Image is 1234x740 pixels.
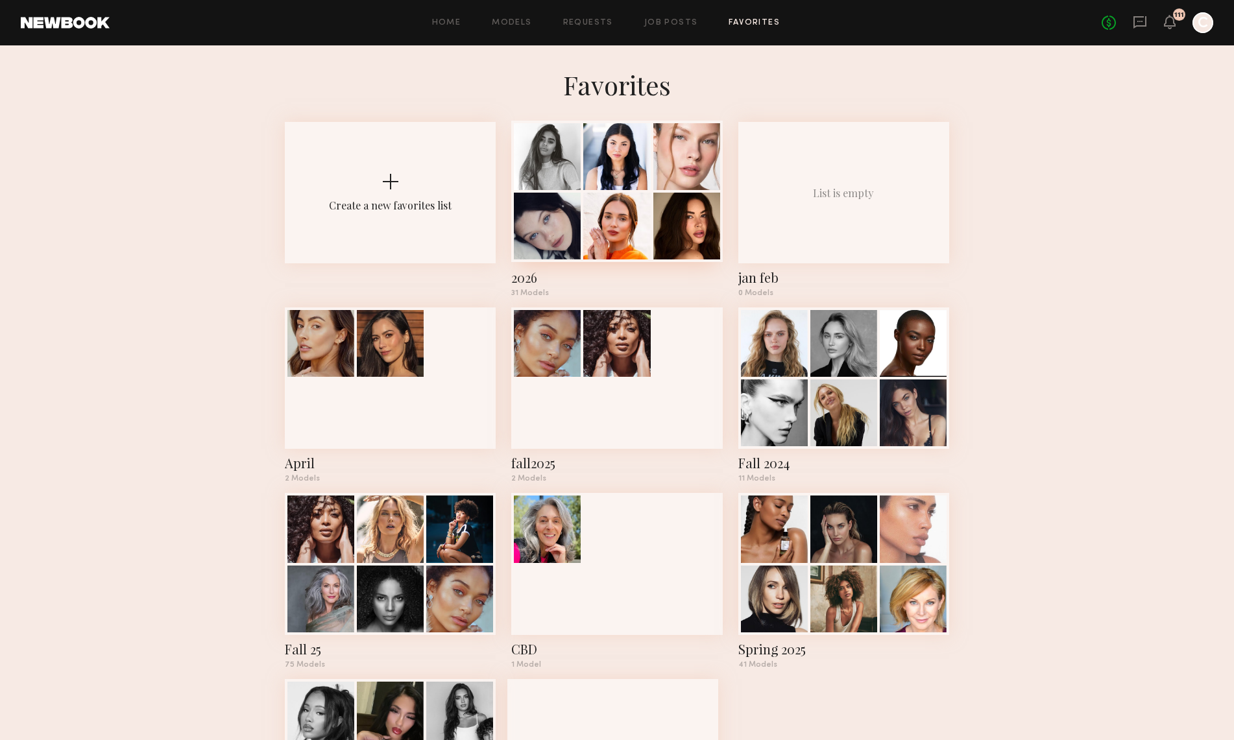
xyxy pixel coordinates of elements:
[511,307,722,483] a: fall20252 Models
[285,122,496,307] button: Create a new favorites list
[738,269,949,287] div: jan feb
[432,19,461,27] a: Home
[738,493,949,668] a: Spring 202541 Models
[329,198,452,212] div: Create a new favorites list
[738,307,949,483] a: Fall 202411 Models
[511,122,722,297] a: 202631 Models
[729,19,780,27] a: Favorites
[738,454,949,472] div: Fall 2024
[285,475,496,483] div: 2 Models
[644,19,698,27] a: Job Posts
[738,475,949,483] div: 11 Models
[511,454,722,472] div: fall2025
[511,269,722,287] div: 2026
[1192,12,1213,33] a: C
[285,493,496,668] a: Fall 2575 Models
[285,454,496,472] div: April
[1174,12,1184,19] div: 111
[285,307,496,483] a: April2 Models
[738,122,949,297] a: List is emptyjan feb0 Models
[492,19,531,27] a: Models
[563,19,613,27] a: Requests
[285,661,496,669] div: 75 Models
[738,640,949,658] div: Spring 2025
[285,640,496,658] div: Fall 25
[738,289,949,297] div: 0 Models
[511,661,722,669] div: 1 Model
[511,289,722,297] div: 31 Models
[511,640,722,658] div: CBD
[511,475,722,483] div: 2 Models
[813,186,874,200] div: List is empty
[738,661,949,669] div: 41 Models
[511,493,722,668] a: CBD1 Model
